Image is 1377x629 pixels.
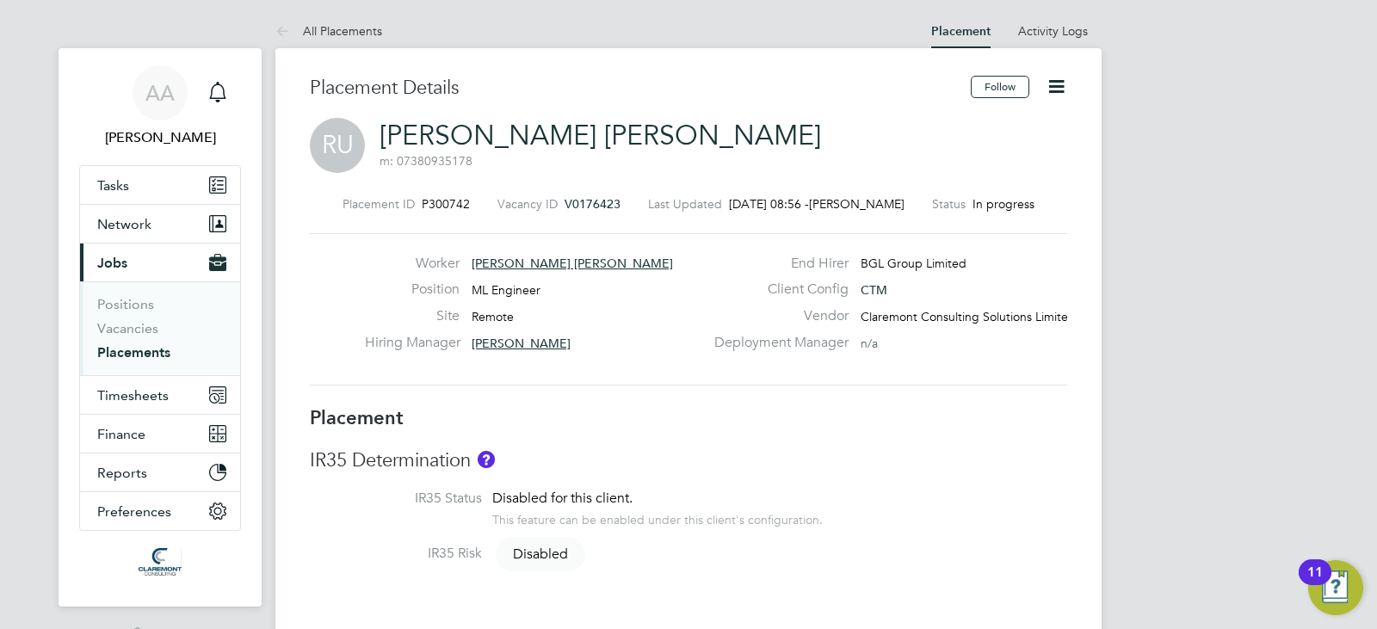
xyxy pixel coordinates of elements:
[59,48,262,607] nav: Main navigation
[310,490,482,508] label: IR35 Status
[139,548,181,576] img: claremontconsulting1-logo-retina.png
[97,465,147,481] span: Reports
[80,166,240,204] a: Tasks
[422,196,470,212] span: P300742
[97,255,127,271] span: Jobs
[145,82,175,104] span: AA
[478,451,495,468] button: About IR35
[472,256,673,271] span: [PERSON_NAME] [PERSON_NAME]
[472,282,540,298] span: ML Engineer
[365,307,460,325] label: Site
[380,119,821,152] a: [PERSON_NAME] [PERSON_NAME]
[310,448,1067,473] h3: IR35 Determination
[97,320,158,336] a: Vacancies
[275,23,382,39] a: All Placements
[79,548,241,576] a: Go to home page
[1307,572,1323,595] div: 11
[80,415,240,453] button: Finance
[343,196,415,212] label: Placement ID
[496,537,585,571] span: Disabled
[365,255,460,273] label: Worker
[973,196,1034,212] span: In progress
[97,344,170,361] a: Placements
[861,256,966,271] span: BGL Group Limited
[97,177,129,194] span: Tasks
[931,24,991,39] a: Placement
[365,281,460,299] label: Position
[80,244,240,281] button: Jobs
[492,508,823,527] div: This feature can be enabled under this client's configuration.
[932,196,966,212] label: Status
[971,76,1029,98] button: Follow
[80,205,240,243] button: Network
[310,118,365,173] span: RU
[1018,23,1088,39] a: Activity Logs
[80,492,240,530] button: Preferences
[97,503,171,520] span: Preferences
[310,545,482,563] label: IR35 Risk
[565,196,621,212] span: V0176423
[704,334,849,352] label: Deployment Manager
[79,127,241,148] span: Afzal Ahmed
[97,216,151,232] span: Network
[648,196,722,212] label: Last Updated
[80,376,240,414] button: Timesheets
[97,296,154,312] a: Positions
[79,65,241,148] a: AA[PERSON_NAME]
[704,255,849,273] label: End Hirer
[80,453,240,491] button: Reports
[729,196,809,212] span: [DATE] 08:56 -
[704,307,849,325] label: Vendor
[861,336,878,351] span: n/a
[492,490,633,507] span: Disabled for this client.
[310,76,958,101] h3: Placement Details
[310,406,404,429] b: Placement
[97,387,169,404] span: Timesheets
[861,309,1076,324] span: Claremont Consulting Solutions Limited
[365,334,460,352] label: Hiring Manager
[809,196,905,212] span: [PERSON_NAME]
[861,282,887,298] span: CTM
[80,281,240,375] div: Jobs
[380,153,472,169] span: m: 07380935178
[1308,560,1363,615] button: Open Resource Center, 11 new notifications
[472,309,514,324] span: Remote
[472,336,571,351] span: [PERSON_NAME]
[497,196,558,212] label: Vacancy ID
[704,281,849,299] label: Client Config
[97,426,145,442] span: Finance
